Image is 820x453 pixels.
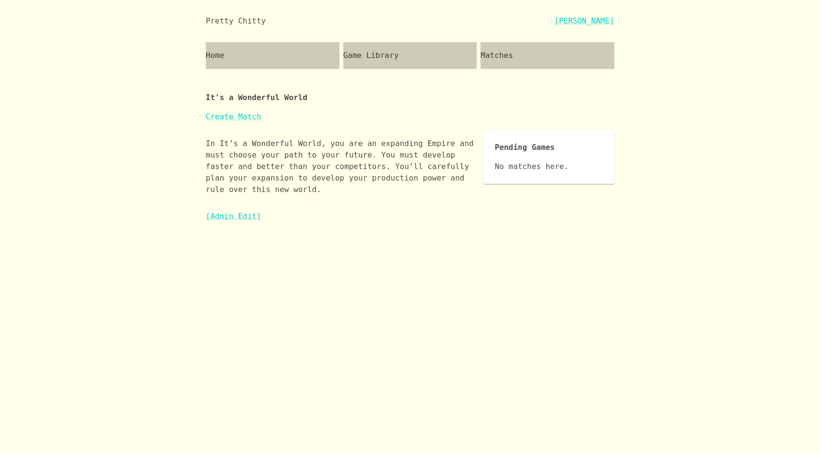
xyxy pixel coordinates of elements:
[206,112,261,121] a: Create Match
[206,42,340,69] a: Home
[343,42,477,69] a: Game Library
[480,42,614,69] a: Matches
[495,142,603,153] p: Pending Games
[495,161,603,172] p: No matches here.
[206,15,266,27] div: Pretty Chitty
[206,212,261,221] a: [Admin Edit]
[206,138,476,195] p: In It’s a Wonderful World, you are an expanding Empire and must choose your path to your future. ...
[206,77,614,111] p: It's a Wonderful World
[554,15,614,27] a: [PERSON_NAME]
